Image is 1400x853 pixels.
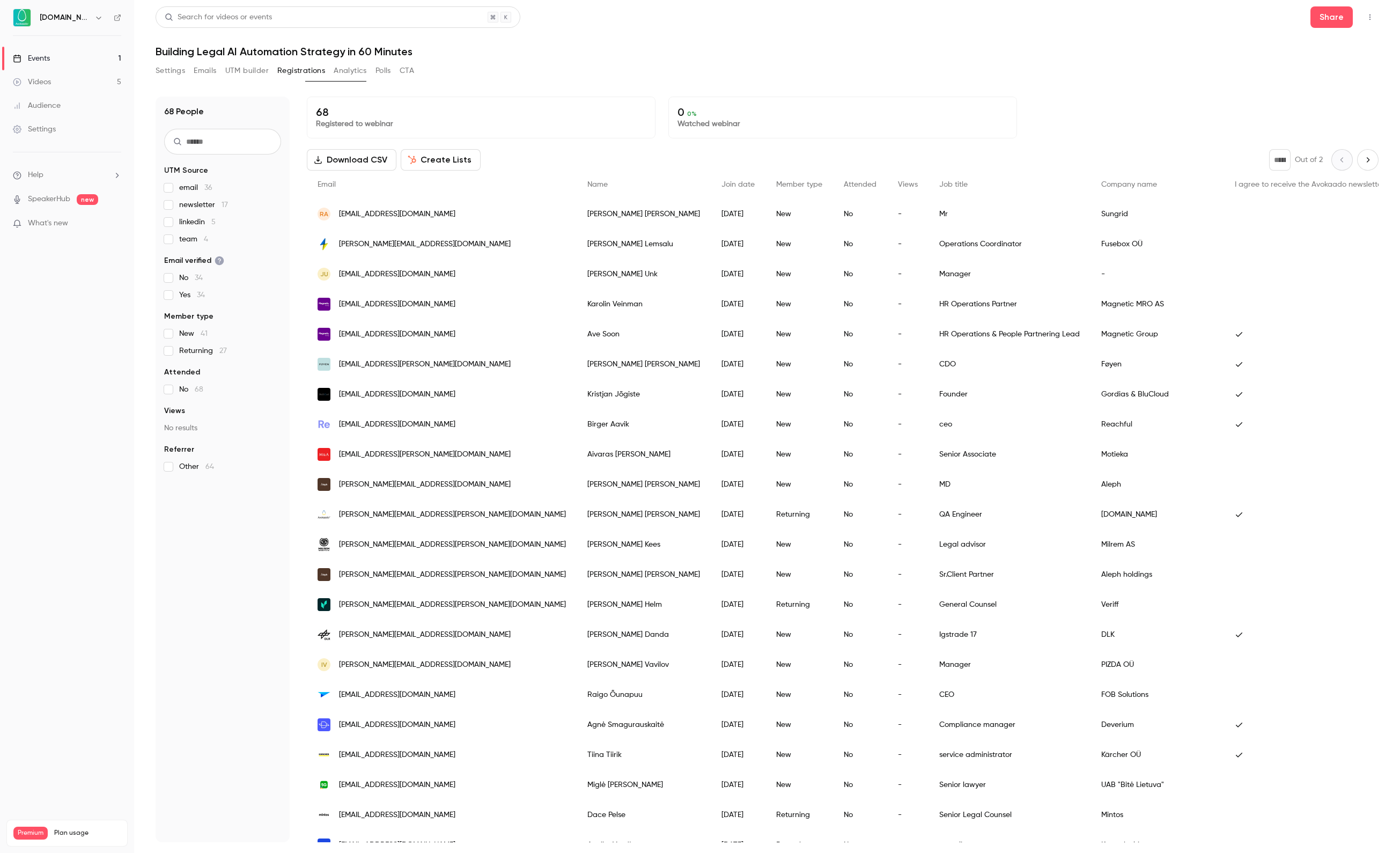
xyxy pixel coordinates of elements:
div: - [887,289,929,319]
span: Attended [164,367,200,378]
div: - [887,620,929,650]
div: New [765,439,833,469]
span: [EMAIL_ADDRESS][DOMAIN_NAME] [339,299,455,310]
div: Videos [13,77,51,87]
span: [EMAIL_ADDRESS][DOMAIN_NAME] [339,269,455,280]
span: 4 [204,236,208,243]
p: Registered to webinar [316,119,646,129]
span: What's new [28,218,68,229]
div: Mintos [1090,800,1224,830]
button: Settings [156,62,185,79]
div: - [887,710,929,740]
div: Senior lawyer [929,770,1090,800]
span: [PERSON_NAME][EMAIL_ADDRESS][PERSON_NAME][DOMAIN_NAME] [339,569,566,580]
div: [DATE] [711,620,765,650]
div: No [833,469,887,499]
img: blucloud.eu [318,388,330,401]
div: [PERSON_NAME] [PERSON_NAME] [577,499,711,530]
div: Audience [13,100,61,111]
div: - [887,409,929,439]
div: New [765,650,833,680]
div: - [887,349,929,379]
div: ceo [929,409,1090,439]
button: Create Lists [401,149,481,171]
button: Analytics [334,62,367,79]
span: [PERSON_NAME][EMAIL_ADDRESS][DOMAIN_NAME] [339,239,511,250]
div: [DATE] [711,530,765,560]
span: [EMAIL_ADDRESS][DOMAIN_NAME] [339,840,455,851]
div: New [765,530,833,560]
span: Returning [179,345,227,356]
div: No [833,199,887,229]
div: New [765,199,833,229]
div: [PERSON_NAME] Unk [577,259,711,289]
span: [EMAIL_ADDRESS][DOMAIN_NAME] [339,419,455,430]
div: Returning [765,800,833,830]
span: Name [587,181,608,188]
span: RA [320,209,328,219]
img: Avokaado.io [13,9,31,26]
div: Aleph [1090,469,1224,499]
div: Miglė [PERSON_NAME] [577,770,711,800]
span: [PERSON_NAME][EMAIL_ADDRESS][PERSON_NAME][DOMAIN_NAME] [339,599,566,611]
img: mintos.com [318,808,330,821]
li: help-dropdown-opener [13,170,121,181]
div: Returning [765,590,833,620]
div: No [833,439,887,469]
div: [DATE] [711,800,765,830]
div: Gordias & BluCloud [1090,379,1224,409]
img: milrem.com [318,536,330,553]
span: 34 [197,291,205,299]
div: No [833,650,887,680]
div: Returning [765,499,833,530]
div: [DATE] [711,349,765,379]
div: No [833,680,887,710]
span: [EMAIL_ADDRESS][DOMAIN_NAME] [339,689,455,701]
div: Manager [929,650,1090,680]
img: avokaado.io [318,508,330,521]
div: Veriff [1090,590,1224,620]
div: Search for videos or events [165,12,272,23]
div: New [765,710,833,740]
div: Tiina Tiirik [577,740,711,770]
span: Referrer [164,444,194,455]
span: [EMAIL_ADDRESS][DOMAIN_NAME] [339,389,455,400]
div: Dace Pelse [577,800,711,830]
div: [PERSON_NAME] [PERSON_NAME] [577,469,711,499]
div: Kristjan Jõgiste [577,379,711,409]
div: New [765,770,833,800]
div: Aleph holdings [1090,560,1224,590]
div: New [765,620,833,650]
span: Email verified [164,255,224,266]
div: No [833,499,887,530]
div: DLK [1090,620,1224,650]
span: New [179,328,208,339]
div: QA Engineer [929,499,1090,530]
span: Attended [844,181,876,188]
button: Next page [1357,149,1379,171]
div: - [887,229,929,259]
div: Operations Coordinator [929,229,1090,259]
h1: 68 People [164,105,204,118]
div: PIZDA OÜ [1090,650,1224,680]
div: Manager [929,259,1090,289]
div: CDO [929,349,1090,379]
section: facet-groups [164,165,281,472]
div: [DATE] [711,590,765,620]
div: - [887,259,929,289]
span: 17 [222,201,228,209]
div: - [887,530,929,560]
div: Motieka [1090,439,1224,469]
div: service administrator [929,740,1090,770]
div: CEO [929,680,1090,710]
div: No [833,800,887,830]
div: No [833,319,887,349]
div: - [887,379,929,409]
div: [PERSON_NAME] Vavilov [577,650,711,680]
div: Compliance manager [929,710,1090,740]
img: veriff.net [318,598,330,611]
span: [EMAIL_ADDRESS][DOMAIN_NAME] [339,749,455,761]
span: 27 [219,347,227,355]
div: [DATE] [711,560,765,590]
div: No [833,409,887,439]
